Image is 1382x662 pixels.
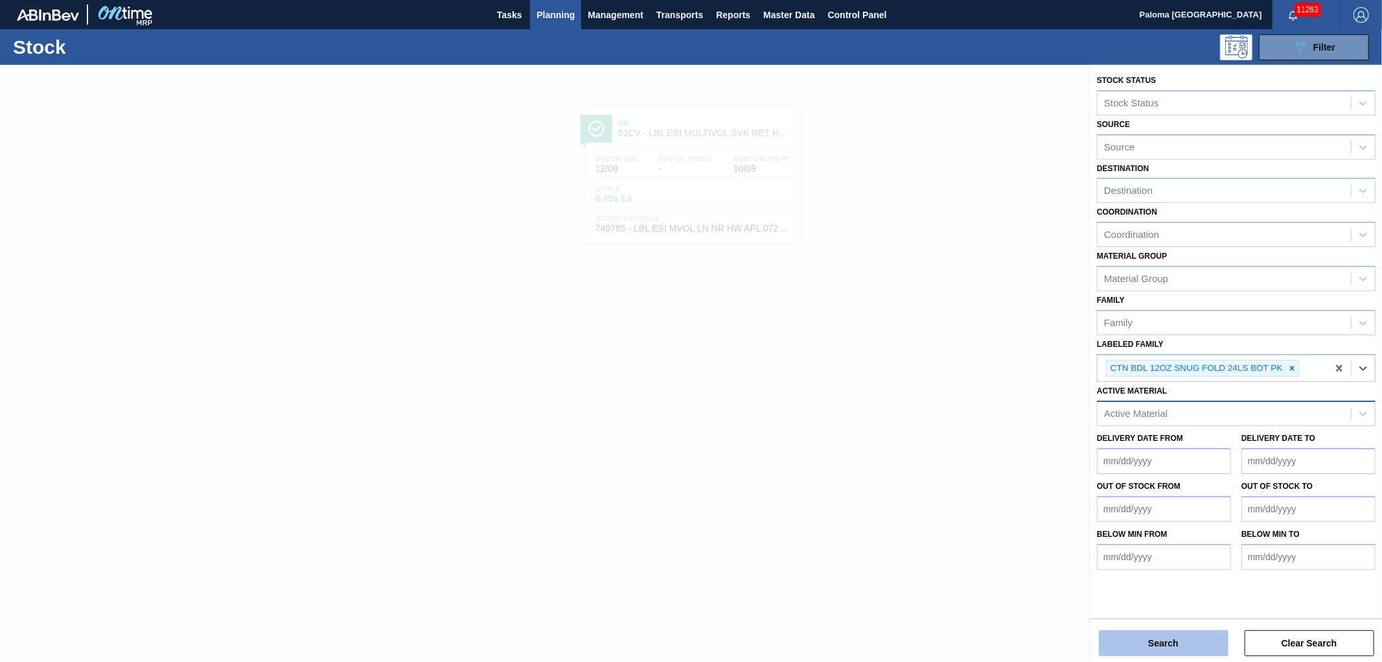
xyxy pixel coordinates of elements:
label: Out of Stock from [1097,482,1180,491]
div: Material Group [1104,273,1168,284]
label: Source [1097,120,1130,129]
div: Family [1104,317,1133,328]
img: TNhmsLtSVTkK8tSr43FrP2fwEKptu5GPRR3wAAAABJRU5ErkJggg== [17,9,79,21]
div: Destination [1104,185,1153,196]
div: Active Material [1104,408,1168,420]
h1: Stock [13,40,210,54]
button: Filter [1259,34,1369,60]
label: Material Group [1097,252,1167,261]
button: Notifications [1273,6,1314,24]
label: Coordination [1097,207,1157,217]
label: Family [1097,296,1125,305]
label: Stock Status [1097,76,1156,85]
img: Logout [1353,7,1369,23]
input: mm/dd/yyyy [1097,448,1231,474]
input: mm/dd/yyyy [1097,544,1231,570]
label: Delivery Date to [1241,434,1315,443]
input: mm/dd/yyyy [1241,448,1376,474]
span: Management [588,7,643,23]
label: Out of Stock to [1241,482,1313,491]
label: Delivery Date from [1097,434,1183,443]
span: Control Panel [828,7,887,23]
span: Master Data [763,7,814,23]
div: Source [1104,141,1135,152]
label: Active Material [1097,386,1167,396]
span: Tasks [495,7,524,23]
div: Stock Status [1104,97,1158,108]
span: Reports [716,7,750,23]
input: mm/dd/yyyy [1097,496,1231,522]
div: Programming: no user selected [1220,34,1252,60]
span: Transports [656,7,703,23]
div: Coordination [1104,230,1159,241]
label: Below Min to [1241,530,1300,539]
span: 11263 [1295,3,1321,17]
span: Planning [536,7,575,23]
label: Destination [1097,164,1149,173]
div: CTN BDL 12OZ SNUG FOLD 24LS BOT PK [1107,361,1285,377]
label: Labeled Family [1097,340,1164,349]
input: mm/dd/yyyy [1241,544,1376,570]
span: Filter [1313,42,1335,53]
label: Below Min from [1097,530,1168,539]
input: mm/dd/yyyy [1241,496,1376,522]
